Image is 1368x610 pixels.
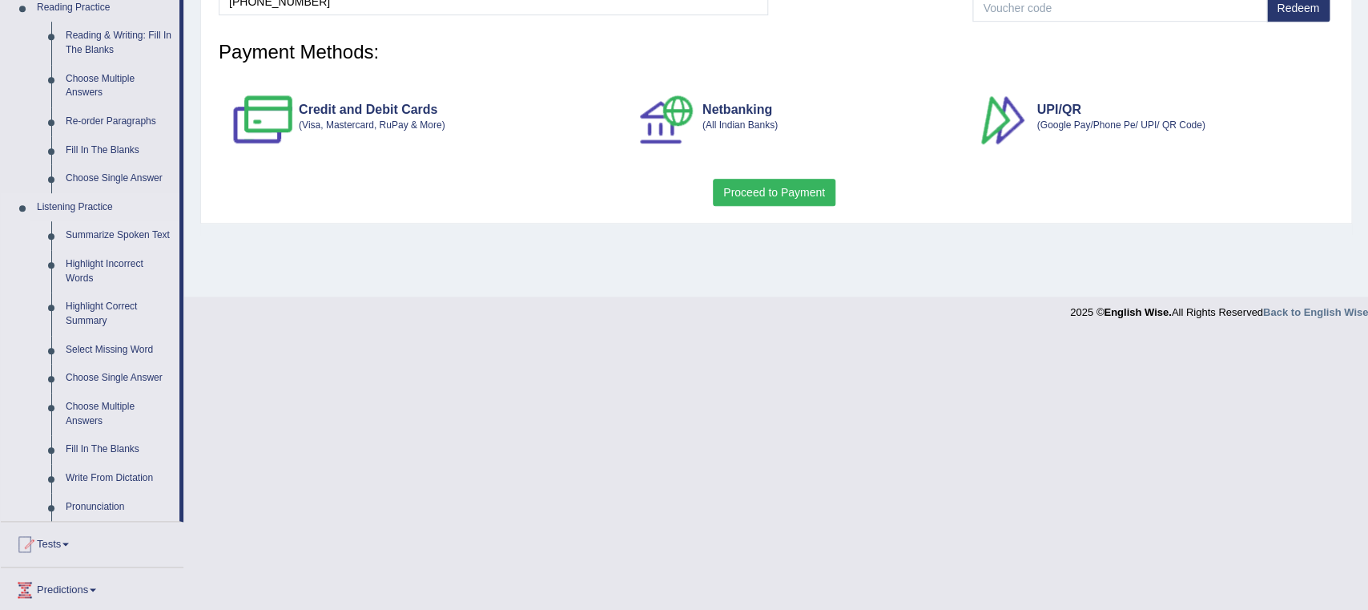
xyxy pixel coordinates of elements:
a: Predictions [1,568,183,608]
small: (All Indian Banks) [702,119,778,131]
div: 2025 © All Rights Reserved [1070,297,1368,320]
a: Summarize Spoken Text [58,221,179,250]
a: Reading & Writing: Fill In The Blanks [58,22,179,64]
small: (Visa, Mastercard, RuPay & More) [299,119,445,131]
a: Choose Single Answer [58,364,179,393]
h3: Payment Methods: [219,42,1334,63]
h4: UPI/QR [964,87,1326,131]
small: (Google Pay/Phone Pe/ UPI/ QR Code) [1036,119,1205,131]
a: Tests [1,522,183,562]
a: Listening Practice [30,193,179,222]
a: Highlight Correct Summary [58,293,179,335]
a: Select Missing Word [58,336,179,365]
a: Choose Multiple Answers [58,65,179,107]
a: Fill In The Blanks [58,435,179,464]
button: Proceed to Payment [713,179,835,206]
a: Choose Multiple Answers [58,393,179,435]
a: Back to English Wise [1263,306,1368,318]
h4: Netbanking [630,87,965,131]
a: Re-order Paragraphs [58,107,179,136]
a: Write From Dictation [58,464,179,493]
a: Choose Single Answer [58,164,179,193]
a: Fill In The Blanks [58,136,179,165]
h4: Credit and Debit Cards [227,87,630,131]
a: Pronunciation [58,493,179,522]
strong: English Wise. [1104,306,1171,318]
a: Highlight Incorrect Words [58,250,179,293]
